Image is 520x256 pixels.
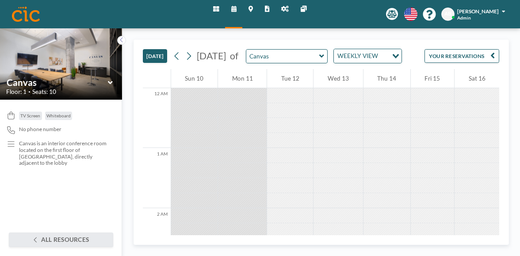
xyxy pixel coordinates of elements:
[230,50,238,62] span: of
[143,49,167,63] button: [DATE]
[9,233,113,247] button: All resources
[246,50,319,63] input: Canvas
[143,148,171,208] div: 1 AM
[46,113,71,119] span: Whiteboard
[457,8,499,15] span: [PERSON_NAME]
[411,69,454,88] div: Fri 15
[380,51,387,61] input: Search for option
[171,69,218,88] div: Sun 10
[12,7,40,22] img: organization-logo
[32,88,56,96] span: Seats: 10
[314,69,363,88] div: Wed 13
[28,89,31,94] span: •
[444,11,451,17] span: AB
[424,49,500,63] button: YOUR RESERVATIONS
[19,140,107,167] p: Canvas is an interior conference room located on the first floor of [GEOGRAPHIC_DATA], directly a...
[334,49,401,62] div: Search for option
[6,88,27,96] span: Floor: 1
[19,126,61,133] span: No phone number
[218,69,267,88] div: Mon 11
[336,51,379,61] span: WEEKLY VIEW
[363,69,410,88] div: Thu 14
[457,15,471,21] span: Admin
[267,69,313,88] div: Tue 12
[7,77,108,88] input: Canvas
[20,113,40,119] span: TV Screen
[143,88,171,148] div: 12 AM
[455,69,499,88] div: Sat 16
[197,50,226,62] span: [DATE]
